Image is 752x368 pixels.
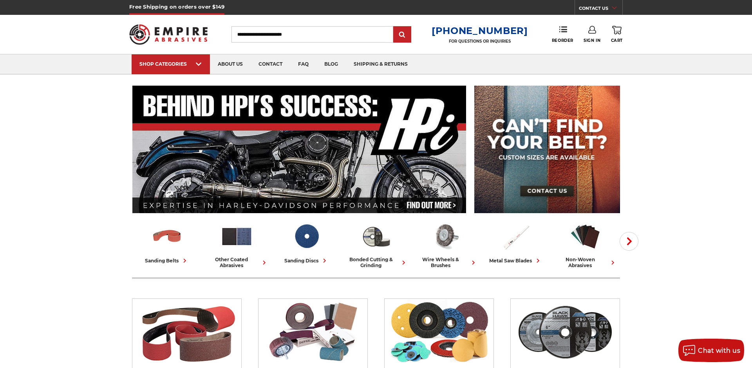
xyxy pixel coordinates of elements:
div: metal saw blades [489,257,542,265]
a: other coated abrasives [205,220,268,268]
img: Other Coated Abrasives [221,220,253,253]
a: faq [290,54,316,74]
img: Sanding Discs [290,220,323,253]
div: sanding belts [145,257,189,265]
span: Reorder [552,38,573,43]
div: wire wheels & brushes [414,257,477,268]
img: promo banner for custom belts. [474,86,620,213]
img: Sanding Belts [136,299,238,365]
input: Submit [394,27,410,43]
a: [PHONE_NUMBER] [432,25,528,36]
a: non-woven abrasives [553,220,617,268]
img: Empire Abrasives [129,19,208,50]
img: Wire Wheels & Brushes [430,220,462,253]
div: bonded cutting & grinding [344,257,408,268]
a: blog [316,54,346,74]
a: Reorder [552,26,573,43]
img: Bonded Cutting & Grinding [515,299,616,365]
div: sanding discs [284,257,329,265]
img: Non-woven Abrasives [569,220,602,253]
a: Cart [611,26,623,43]
span: Cart [611,38,623,43]
img: Other Coated Abrasives [262,299,364,365]
img: Sanding Discs [389,299,490,365]
a: contact [251,54,290,74]
a: metal saw blades [484,220,547,265]
a: CONTACT US [579,4,622,15]
a: shipping & returns [346,54,416,74]
button: Next [620,232,638,251]
a: sanding belts [135,220,199,265]
a: wire wheels & brushes [414,220,477,268]
img: Bonded Cutting & Grinding [360,220,392,253]
div: other coated abrasives [205,257,268,268]
a: sanding discs [275,220,338,265]
div: SHOP CATEGORIES [139,61,202,67]
img: Banner for an interview featuring Horsepower Inc who makes Harley performance upgrades featured o... [132,86,466,213]
p: FOR QUESTIONS OR INQUIRIES [432,39,528,44]
a: bonded cutting & grinding [344,220,408,268]
span: Chat with us [698,347,740,354]
div: non-woven abrasives [553,257,617,268]
button: Chat with us [678,339,744,362]
a: about us [210,54,251,74]
img: Sanding Belts [151,220,183,253]
span: Sign In [584,38,600,43]
img: Metal Saw Blades [499,220,532,253]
